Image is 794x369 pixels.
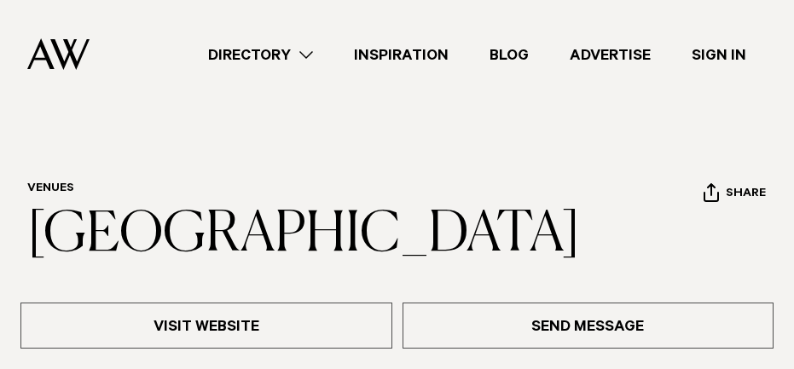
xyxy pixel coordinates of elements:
a: Inspiration [333,43,469,66]
a: Blog [469,43,549,66]
a: Venues [27,182,74,196]
a: Advertise [549,43,671,66]
a: Send Message [403,303,774,349]
button: Share [703,182,767,208]
a: [GEOGRAPHIC_DATA] [27,208,580,262]
a: Visit Website [20,303,392,349]
img: Auckland Weddings Logo [27,38,90,70]
a: Sign In [671,43,767,66]
a: Directory [188,43,333,66]
span: Share [726,187,766,203]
